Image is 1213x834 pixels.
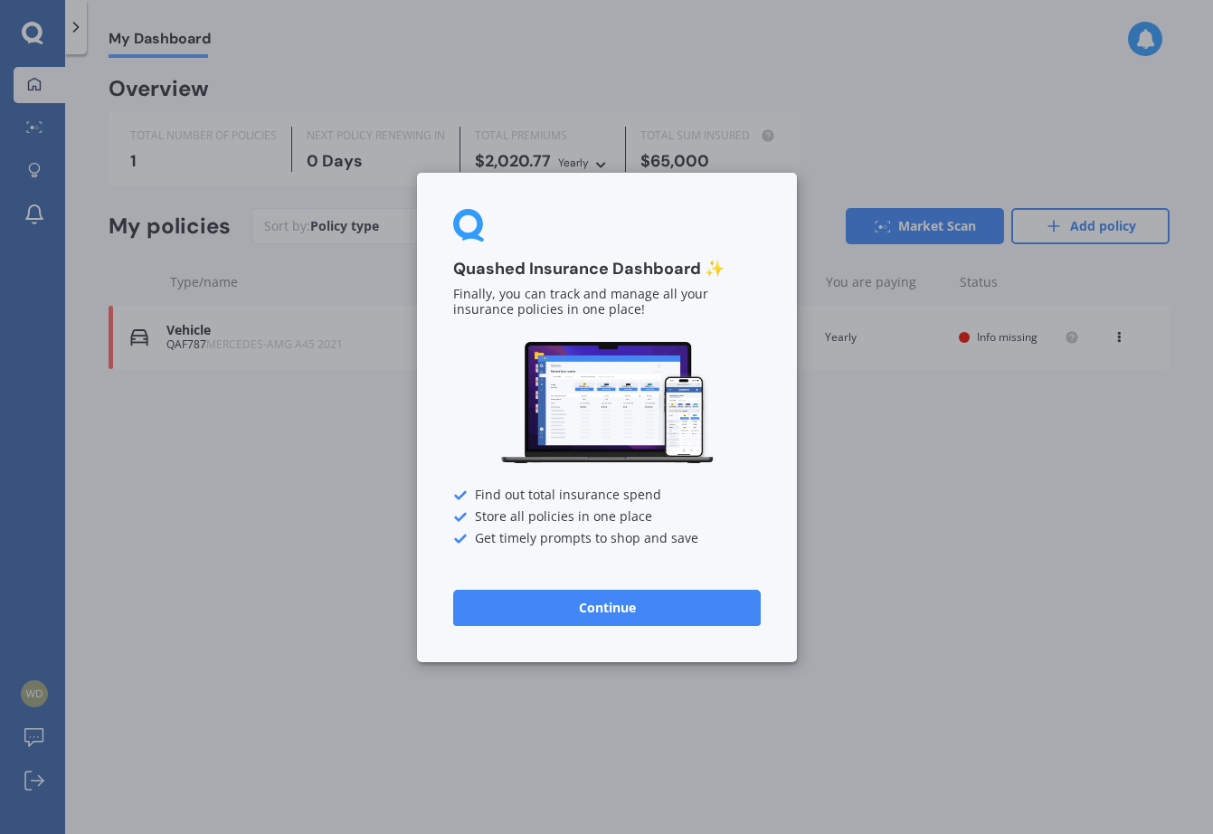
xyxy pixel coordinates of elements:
img: Dashboard [498,339,715,467]
div: Find out total insurance spend [453,488,761,502]
p: Finally, you can track and manage all your insurance policies in one place! [453,287,761,317]
h3: Quashed Insurance Dashboard ✨ [453,259,761,280]
button: Continue [453,589,761,625]
div: Get timely prompts to shop and save [453,531,761,545]
div: Store all policies in one place [453,509,761,524]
